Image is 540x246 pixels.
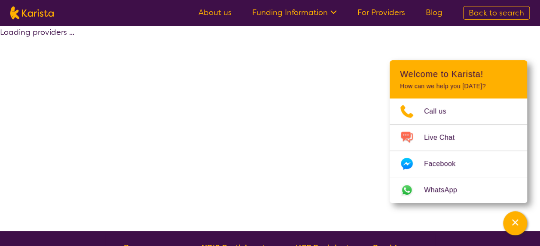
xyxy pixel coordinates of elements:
[400,69,517,79] h2: Welcome to Karista!
[252,7,337,18] a: Funding Information
[426,7,442,18] a: Blog
[503,211,527,235] button: Channel Menu
[357,7,405,18] a: For Providers
[424,184,467,197] span: WhatsApp
[463,6,530,20] a: Back to search
[424,131,465,144] span: Live Chat
[390,60,527,203] div: Channel Menu
[424,157,466,170] span: Facebook
[198,7,232,18] a: About us
[400,83,517,90] p: How can we help you [DATE]?
[424,105,457,118] span: Call us
[390,98,527,203] ul: Choose channel
[390,177,527,203] a: Web link opens in a new tab.
[469,8,524,18] span: Back to search
[10,6,54,19] img: Karista logo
